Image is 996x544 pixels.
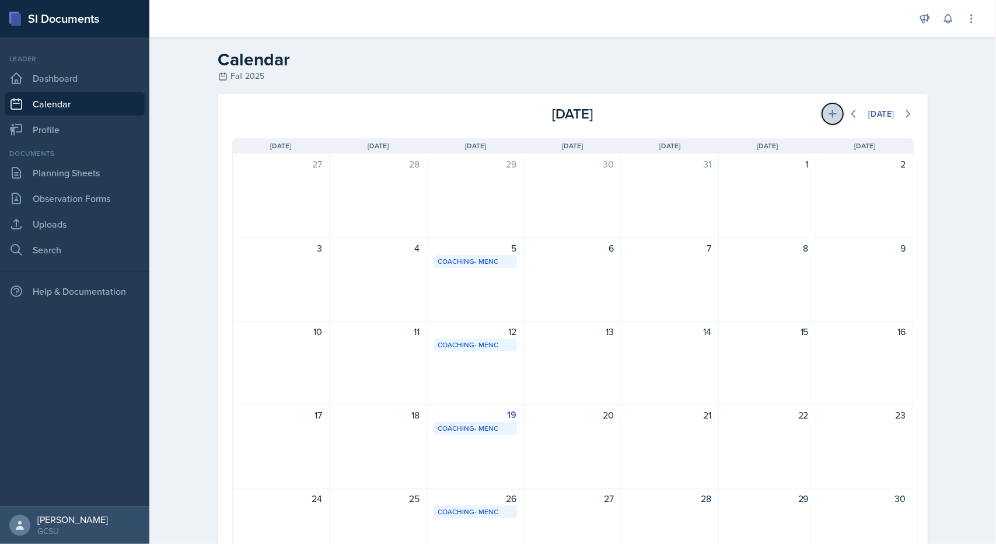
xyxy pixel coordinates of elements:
[240,241,323,255] div: 3
[5,67,145,90] a: Dashboard
[726,325,809,339] div: 15
[337,241,420,255] div: 4
[240,408,323,422] div: 17
[438,507,513,517] div: Coaching- MENC
[37,514,108,525] div: [PERSON_NAME]
[5,92,145,116] a: Calendar
[628,325,711,339] div: 14
[337,491,420,505] div: 25
[337,157,420,171] div: 28
[438,340,513,350] div: Coaching- MENC
[628,491,711,505] div: 28
[337,408,420,422] div: 18
[532,491,614,505] div: 27
[628,157,711,171] div: 31
[240,491,323,505] div: 24
[726,157,809,171] div: 1
[532,325,614,339] div: 13
[823,157,906,171] div: 2
[726,491,809,505] div: 29
[823,325,906,339] div: 16
[5,118,145,141] a: Profile
[240,325,323,339] div: 10
[434,408,517,422] div: 19
[434,241,517,255] div: 5
[628,241,711,255] div: 7
[5,187,145,210] a: Observation Forms
[270,141,291,151] span: [DATE]
[438,256,513,267] div: Coaching- MENC
[434,325,517,339] div: 12
[5,280,145,303] div: Help & Documentation
[218,70,928,82] div: Fall 2025
[861,104,901,124] button: [DATE]
[854,141,875,151] span: [DATE]
[459,103,686,124] div: [DATE]
[438,423,513,434] div: Coaching- MENC
[465,141,486,151] span: [DATE]
[628,408,711,422] div: 21
[532,408,614,422] div: 20
[532,157,614,171] div: 30
[823,491,906,505] div: 30
[562,141,583,151] span: [DATE]
[757,141,778,151] span: [DATE]
[434,491,517,505] div: 26
[532,241,614,255] div: 6
[659,141,680,151] span: [DATE]
[368,141,389,151] span: [DATE]
[240,157,323,171] div: 27
[5,212,145,236] a: Uploads
[5,54,145,64] div: Leader
[823,241,906,255] div: 9
[823,408,906,422] div: 23
[37,525,108,537] div: GCSU
[5,238,145,261] a: Search
[218,49,928,70] h2: Calendar
[868,109,894,118] div: [DATE]
[337,325,420,339] div: 11
[726,408,809,422] div: 22
[434,157,517,171] div: 29
[5,148,145,159] div: Documents
[5,161,145,184] a: Planning Sheets
[726,241,809,255] div: 8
